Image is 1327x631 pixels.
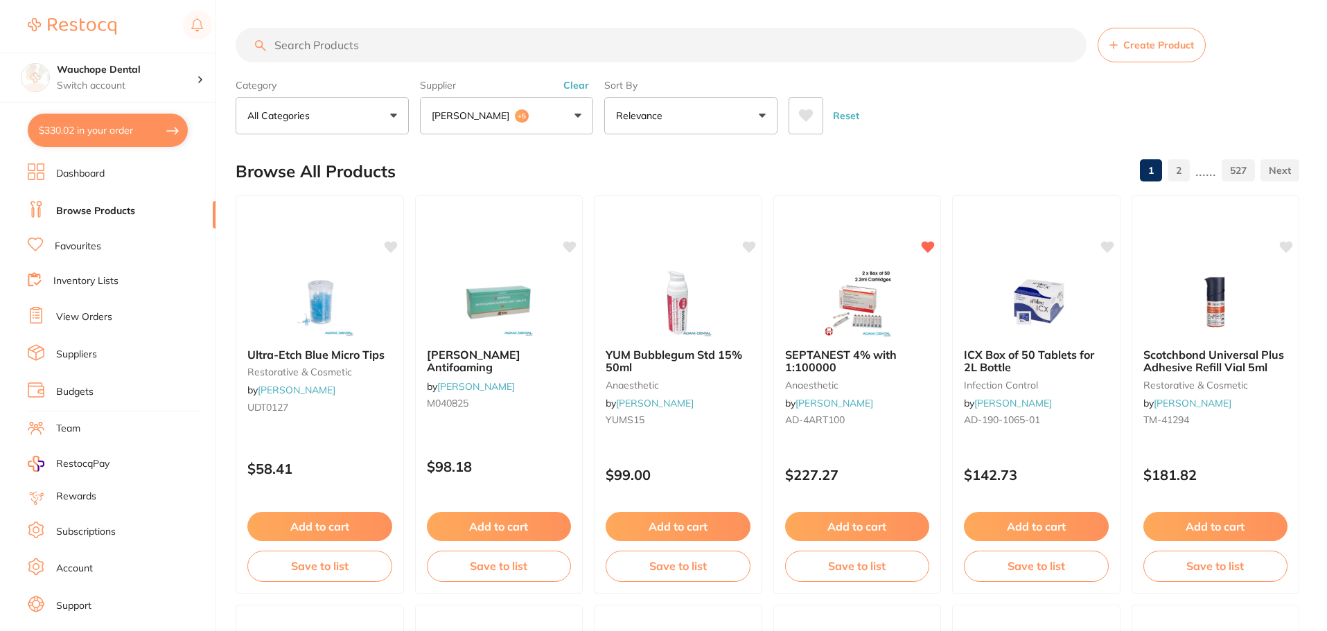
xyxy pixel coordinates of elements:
[964,348,1094,374] span: ICX Box of 50 Tablets for 2L Bottle
[1170,268,1260,337] img: Scotchbond Universal Plus Adhesive Refill Vial 5ml
[633,268,723,337] img: YUM Bubblegum Std 15% 50ml
[236,97,409,134] button: All Categories
[420,97,593,134] button: [PERSON_NAME]+5
[606,512,750,541] button: Add to cart
[1222,157,1255,184] a: 527
[57,79,197,93] p: Switch account
[559,79,593,91] button: Clear
[964,414,1040,426] span: AD-190-1065-01
[28,114,188,147] button: $330.02 in your order
[56,525,116,539] a: Subscriptions
[247,401,288,414] span: UDT0127
[1143,512,1288,541] button: Add to cart
[53,274,118,288] a: Inventory Lists
[616,109,668,123] p: Relevance
[427,348,520,374] span: [PERSON_NAME] Antifoaming
[606,397,694,409] span: by
[247,109,315,123] p: All Categories
[247,461,392,477] p: $58.41
[785,348,930,374] b: SEPTANEST 4% with 1:100000
[785,348,897,374] span: SEPTANEST 4% with 1:100000
[964,348,1109,374] b: ICX Box of 50 Tablets for 2L Bottle
[236,162,396,181] h2: Browse All Products
[437,380,515,393] a: [PERSON_NAME]
[606,380,750,391] small: anaesthetic
[974,397,1052,409] a: [PERSON_NAME]
[247,348,392,361] b: Ultra-Etch Blue Micro Tips
[991,268,1081,337] img: ICX Box of 50 Tablets for 2L Bottle
[1195,163,1216,179] p: ......
[236,79,409,91] label: Category
[427,380,515,393] span: by
[258,384,335,396] a: [PERSON_NAME]
[785,551,930,581] button: Save to list
[56,599,91,613] a: Support
[964,467,1109,483] p: $142.73
[56,310,112,324] a: View Orders
[1143,397,1231,409] span: by
[606,467,750,483] p: $99.00
[247,512,392,541] button: Add to cart
[56,562,93,576] a: Account
[616,397,694,409] a: [PERSON_NAME]
[604,79,777,91] label: Sort By
[247,366,392,377] small: restorative & cosmetic
[432,109,515,123] p: [PERSON_NAME]
[606,348,750,374] b: YUM Bubblegum Std 15% 50ml
[427,512,572,541] button: Add to cart
[1143,551,1288,581] button: Save to list
[1143,467,1288,483] p: $181.82
[247,551,392,581] button: Save to list
[57,63,197,77] h4: Wauchope Dental
[427,551,572,581] button: Save to list
[812,268,902,337] img: SEPTANEST 4% with 1:100000
[1143,348,1284,374] span: Scotchbond Universal Plus Adhesive Refill Vial 5ml
[785,397,873,409] span: by
[56,422,80,436] a: Team
[56,457,109,471] span: RestocqPay
[1143,380,1288,391] small: restorative & cosmetic
[1143,414,1189,426] span: TM-41294
[247,384,335,396] span: by
[785,512,930,541] button: Add to cart
[606,348,742,374] span: YUM Bubblegum Std 15% 50ml
[1168,157,1190,184] a: 2
[1098,28,1206,62] button: Create Product
[454,268,544,337] img: Cattani Antifoaming
[56,385,94,399] a: Budgets
[829,97,863,134] button: Reset
[1140,157,1162,184] a: 1
[56,348,97,362] a: Suppliers
[28,10,116,42] a: Restocq Logo
[236,28,1087,62] input: Search Products
[427,348,572,374] b: Cattani Antifoaming
[964,512,1109,541] button: Add to cart
[56,167,105,181] a: Dashboard
[785,414,845,426] span: AD-4ART100
[606,414,644,426] span: YUMS15
[1143,348,1288,374] b: Scotchbond Universal Plus Adhesive Refill Vial 5ml
[964,551,1109,581] button: Save to list
[964,380,1109,391] small: infection control
[785,380,930,391] small: anaesthetic
[964,397,1052,409] span: by
[606,551,750,581] button: Save to list
[427,397,468,409] span: M040825
[1123,39,1194,51] span: Create Product
[55,240,101,254] a: Favourites
[1154,397,1231,409] a: [PERSON_NAME]
[515,109,529,123] span: +5
[56,490,96,504] a: Rewards
[56,204,135,218] a: Browse Products
[21,64,49,91] img: Wauchope Dental
[28,456,44,472] img: RestocqPay
[604,97,777,134] button: Relevance
[785,467,930,483] p: $227.27
[28,456,109,472] a: RestocqPay
[247,348,385,362] span: Ultra-Etch Blue Micro Tips
[427,459,572,474] p: $98.18
[274,268,364,337] img: Ultra-Etch Blue Micro Tips
[28,18,116,35] img: Restocq Logo
[796,397,873,409] a: [PERSON_NAME]
[420,79,593,91] label: Supplier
